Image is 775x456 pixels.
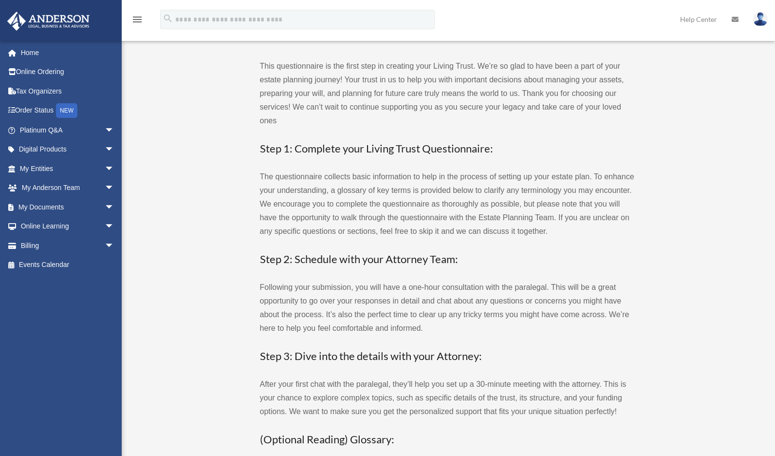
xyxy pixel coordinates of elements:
[131,14,143,25] i: menu
[105,178,124,198] span: arrow_drop_down
[753,12,768,26] img: User Pic
[7,81,129,101] a: Tax Organizers
[260,281,635,335] p: Following your submission, you will have a one-hour consultation with the paralegal. This will be...
[260,349,635,364] h3: Step 3: Dive into the details with your Attorney:
[163,13,173,24] i: search
[7,120,129,140] a: Platinum Q&Aarrow_drop_down
[105,140,124,160] span: arrow_drop_down
[105,159,124,179] span: arrow_drop_down
[7,178,129,198] a: My Anderson Teamarrow_drop_down
[260,252,635,267] h3: Step 2: Schedule with your Attorney Team:
[260,378,635,418] p: After your first chat with the paralegal, they’ll help you set up a 30-minute meeting with the at...
[105,197,124,217] span: arrow_drop_down
[7,140,129,159] a: Digital Productsarrow_drop_down
[105,120,124,140] span: arrow_drop_down
[7,101,129,121] a: Order StatusNEW
[260,59,635,128] p: This questionnaire is the first step in creating your Living Trust. We’re so glad to have been a ...
[105,217,124,237] span: arrow_drop_down
[131,17,143,25] a: menu
[7,255,129,275] a: Events Calendar
[56,103,77,118] div: NEW
[260,432,635,447] h3: (Optional Reading) Glossary:
[105,236,124,256] span: arrow_drop_down
[7,43,129,62] a: Home
[4,12,92,31] img: Anderson Advisors Platinum Portal
[260,141,635,156] h3: Step 1: Complete your Living Trust Questionnaire:
[7,197,129,217] a: My Documentsarrow_drop_down
[7,236,129,255] a: Billingarrow_drop_down
[7,159,129,178] a: My Entitiesarrow_drop_down
[7,217,129,236] a: Online Learningarrow_drop_down
[260,170,635,238] p: The questionnaire collects basic information to help in the process of setting up your estate pla...
[7,62,129,82] a: Online Ordering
